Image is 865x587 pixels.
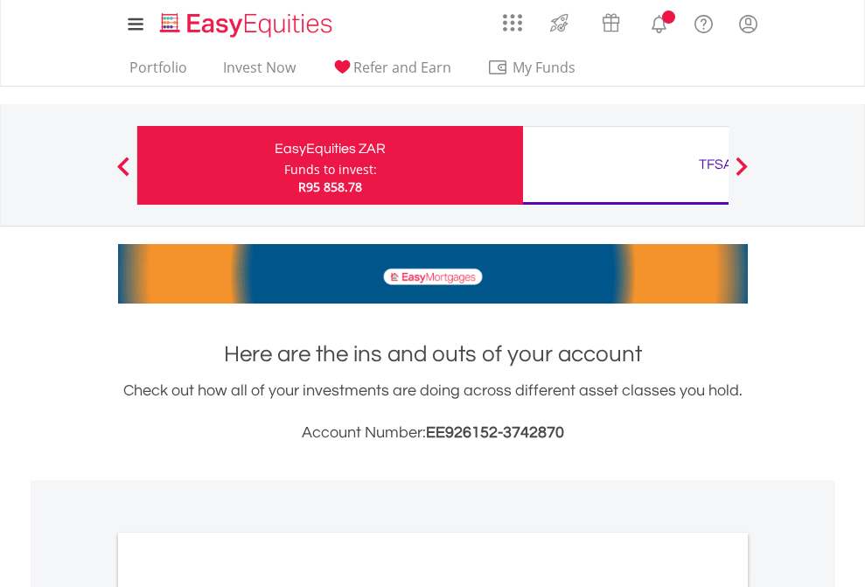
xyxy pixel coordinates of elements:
[118,244,748,304] img: EasyMortage Promotion Banner
[153,4,339,39] a: Home page
[148,136,513,161] div: EasyEquities ZAR
[637,4,681,39] a: Notifications
[585,4,637,37] a: Vouchers
[284,161,377,178] div: Funds to invest:
[324,59,458,86] a: Refer and Earn
[724,165,759,183] button: Next
[353,58,451,77] span: Refer and Earn
[726,4,771,43] a: My Profile
[118,339,748,370] h1: Here are the ins and outs of your account
[545,9,574,37] img: thrive-v2.svg
[596,9,625,37] img: vouchers-v2.svg
[492,4,534,32] a: AppsGrid
[118,421,748,445] h3: Account Number:
[216,59,303,86] a: Invest Now
[487,56,602,79] span: My Funds
[681,4,726,39] a: FAQ's and Support
[106,165,141,183] button: Previous
[118,379,748,445] div: Check out how all of your investments are doing across different asset classes you hold.
[298,178,362,195] span: R95 858.78
[122,59,194,86] a: Portfolio
[503,13,522,32] img: grid-menu-icon.svg
[426,424,564,441] span: EE926152-3742870
[157,10,339,39] img: EasyEquities_Logo.png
